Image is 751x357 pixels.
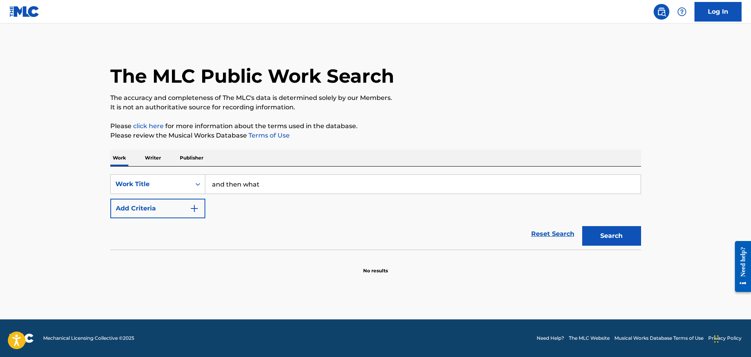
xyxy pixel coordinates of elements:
[712,319,751,357] iframe: Chat Widget
[677,7,687,16] img: help
[674,4,690,20] div: Help
[110,103,641,112] p: It is not an authoritative source for recording information.
[110,121,641,131] p: Please for more information about the terms used in the database.
[614,335,703,342] a: Musical Works Database Terms of Use
[110,174,641,250] form: Search Form
[110,131,641,140] p: Please review the Musical Works Database
[582,226,641,246] button: Search
[143,150,163,166] p: Writer
[115,179,186,189] div: Work Title
[657,7,666,16] img: search
[694,2,742,22] a: Log In
[527,225,578,243] a: Reset Search
[363,258,388,274] p: No results
[43,335,134,342] span: Mechanical Licensing Collective © 2025
[133,122,164,130] a: click here
[110,93,641,103] p: The accuracy and completeness of The MLC's data is determined solely by our Members.
[9,6,40,17] img: MLC Logo
[110,64,394,88] h1: The MLC Public Work Search
[654,4,669,20] a: Public Search
[190,204,199,213] img: 9d2ae6d4665cec9f34b9.svg
[714,327,719,351] div: Drag
[708,335,742,342] a: Privacy Policy
[729,235,751,298] iframe: Resource Center
[177,150,206,166] p: Publisher
[537,335,564,342] a: Need Help?
[110,199,205,218] button: Add Criteria
[9,333,34,343] img: logo
[110,150,128,166] p: Work
[569,335,610,342] a: The MLC Website
[247,132,290,139] a: Terms of Use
